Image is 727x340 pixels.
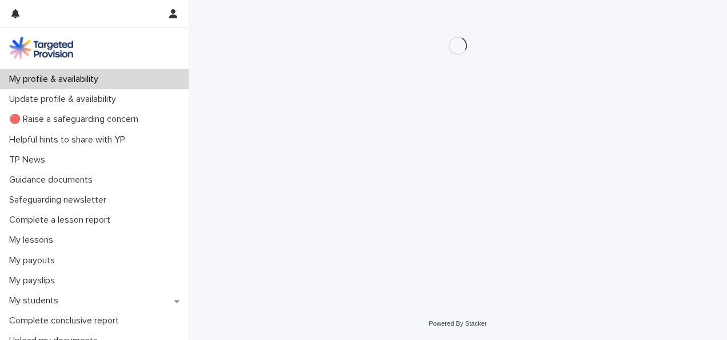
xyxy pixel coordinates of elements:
[429,320,486,327] a: Powered By Stacker
[5,155,54,165] p: TP News
[5,295,67,306] p: My students
[5,215,119,226] p: Complete a lesson report
[9,37,73,60] img: M5nRWzHhSzIhMunXDL62
[5,275,64,286] p: My payslips
[5,74,107,85] p: My profile & availability
[5,195,115,205] p: Safeguarding newsletter
[5,94,125,105] p: Update profile & availability
[5,135,134,145] p: Helpful hints to share with YP
[5,255,64,266] p: My payouts
[5,235,62,246] p: My lessons
[5,114,147,125] p: 🔴 Raise a safeguarding concern
[5,315,128,326] p: Complete conclusive report
[5,175,102,185] p: Guidance documents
